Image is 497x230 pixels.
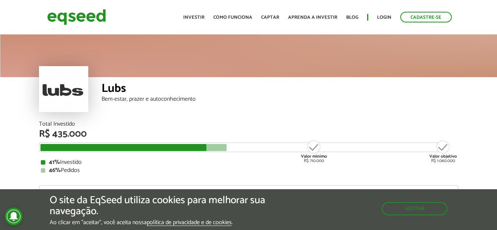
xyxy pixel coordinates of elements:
[41,159,457,165] div: Investido
[377,15,391,20] a: Login
[102,83,458,96] div: Lubs
[39,129,458,139] div: R$ 435.000
[261,15,279,20] a: Captar
[382,202,447,215] button: Aceitar
[300,140,328,163] div: R$ 710.000
[429,140,457,163] div: R$ 1.060.000
[49,157,60,167] strong: 41%
[147,220,232,226] a: política de privacidade e de cookies
[47,7,106,27] img: EqSeed
[50,219,288,226] p: Ao clicar em "aceitar", você aceita nossa .
[213,15,252,20] a: Como funciona
[102,96,458,102] div: Bem-estar, prazer e autoconhecimento
[50,195,288,218] h5: O site da EqSeed utiliza cookies para melhorar sua navegação.
[39,121,458,127] div: Total Investido
[288,15,337,20] a: Aprenda a investir
[429,153,457,160] strong: Valor objetivo
[301,153,327,160] strong: Valor mínimo
[41,168,457,173] div: Pedidos
[400,12,452,22] a: Cadastre-se
[183,15,205,20] a: Investir
[49,165,61,175] strong: 46%
[346,15,358,20] a: Blog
